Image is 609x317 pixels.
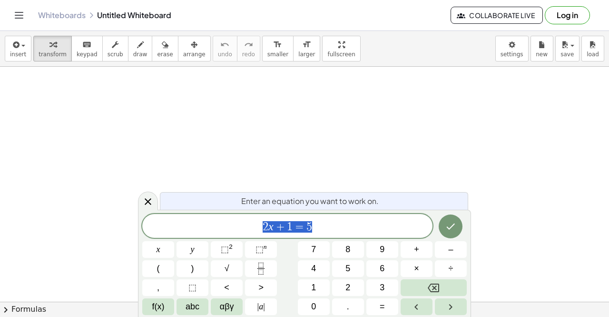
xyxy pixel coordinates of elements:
sup: n [264,243,267,250]
span: keypad [77,51,98,58]
span: √ [225,262,229,275]
button: redoredo [237,36,260,61]
button: Right arrow [435,298,467,315]
i: redo [244,39,253,51]
span: ⬚ [188,281,196,294]
button: Plus [401,241,432,258]
button: 4 [298,260,330,277]
button: Equals [366,298,398,315]
i: undo [220,39,229,51]
button: 0 [298,298,330,315]
span: + [274,221,287,233]
button: Placeholder [177,279,208,296]
span: 1 [287,221,293,233]
button: Done [439,215,462,238]
button: format_sizelarger [293,36,320,61]
button: Log in [545,6,590,24]
button: save [555,36,580,61]
button: . [332,298,364,315]
span: ⬚ [255,245,264,254]
button: 1 [298,279,330,296]
span: insert [10,51,26,58]
span: redo [242,51,255,58]
span: x [157,243,160,256]
span: 6 [380,262,384,275]
button: scrub [102,36,128,61]
button: Greek alphabet [211,298,243,315]
button: Less than [211,279,243,296]
span: Enter an equation you want to work on. [241,195,379,207]
button: arrange [178,36,211,61]
span: 4 [311,262,316,275]
button: insert [5,36,31,61]
span: ) [191,262,194,275]
span: a [257,300,265,313]
button: 7 [298,241,330,258]
button: 5 [332,260,364,277]
button: Left arrow [401,298,432,315]
button: keyboardkeypad [71,36,103,61]
span: settings [501,51,523,58]
span: scrub [108,51,123,58]
button: Divide [435,260,467,277]
span: 9 [380,243,384,256]
span: | [257,302,259,311]
button: fullscreen [322,36,360,61]
span: transform [39,51,67,58]
button: 3 [366,279,398,296]
span: × [414,262,419,275]
button: Collaborate Live [451,7,543,24]
span: save [560,51,574,58]
span: | [263,302,265,311]
span: fullscreen [327,51,355,58]
button: undoundo [213,36,237,61]
span: , [157,281,159,294]
span: Collaborate Live [459,11,535,20]
span: 1 [311,281,316,294]
span: . [347,300,349,313]
span: 7 [311,243,316,256]
button: Toggle navigation [11,8,27,23]
span: f(x) [152,300,165,313]
button: Greater than [245,279,277,296]
span: arrange [183,51,206,58]
span: y [191,243,195,256]
span: = [293,221,306,233]
button: load [581,36,604,61]
button: erase [152,36,178,61]
span: undo [218,51,232,58]
i: format_size [273,39,282,51]
button: , [142,279,174,296]
button: Alphabet [177,298,208,315]
span: < [224,281,229,294]
a: Whiteboards [38,10,86,20]
button: x [142,241,174,258]
button: Superscript [245,241,277,258]
span: 2 [345,281,350,294]
button: Fraction [245,260,277,277]
span: erase [157,51,173,58]
span: ⬚ [221,245,229,254]
button: new [530,36,553,61]
var: x [268,220,274,233]
span: – [448,243,453,256]
button: y [177,241,208,258]
button: Minus [435,241,467,258]
button: format_sizesmaller [262,36,294,61]
button: 2 [332,279,364,296]
button: Functions [142,298,174,315]
span: new [536,51,548,58]
button: Square root [211,260,243,277]
span: 3 [380,281,384,294]
button: transform [33,36,72,61]
button: ( [142,260,174,277]
i: format_size [302,39,311,51]
button: 9 [366,241,398,258]
span: abc [186,300,199,313]
span: smaller [267,51,288,58]
span: 8 [345,243,350,256]
button: 8 [332,241,364,258]
button: Squared [211,241,243,258]
button: ) [177,260,208,277]
button: 6 [366,260,398,277]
